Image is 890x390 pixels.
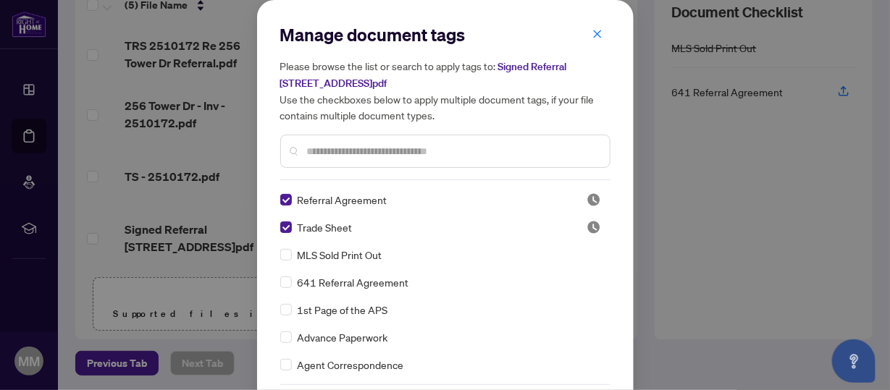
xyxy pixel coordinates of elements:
span: Advance Paperwork [298,329,388,345]
span: 1st Page of the APS [298,302,388,318]
img: status [587,192,601,207]
h2: Manage document tags [280,23,610,46]
span: Agent Correspondence [298,357,404,373]
img: status [587,220,601,234]
span: 641 Referral Agreement [298,274,409,290]
span: Pending Review [587,220,601,234]
span: close [592,29,603,39]
span: Pending Review [587,192,601,207]
button: Open asap [832,339,876,383]
span: MLS Sold Print Out [298,247,382,263]
span: Trade Sheet [298,219,353,235]
span: Referral Agreement [298,192,387,208]
h5: Please browse the list or search to apply tags to: Use the checkboxes below to apply multiple doc... [280,58,610,123]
